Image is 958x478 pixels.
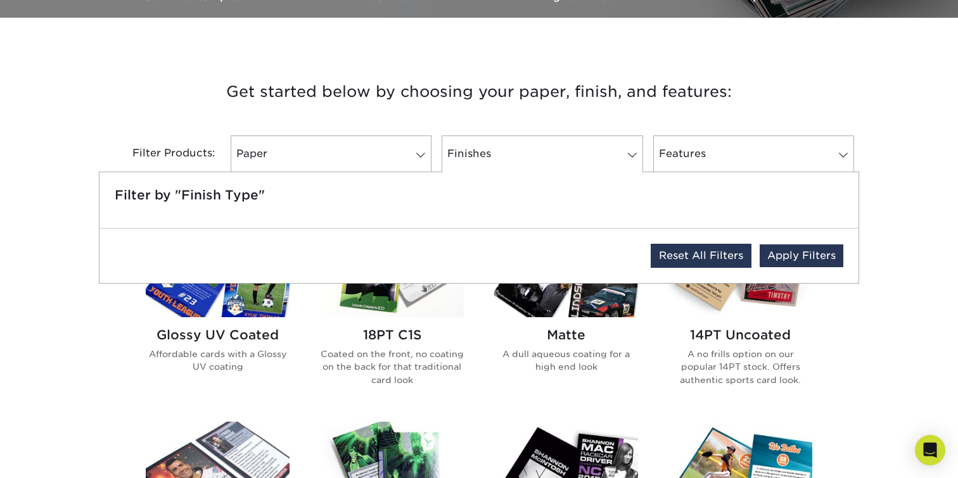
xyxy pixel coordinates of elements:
a: Finishes [442,135,642,172]
a: Paper [231,135,431,172]
a: Matte Trading Cards Matte A dull aqueous coating for a high end look [494,218,638,406]
a: Glossy UV Coated Trading Cards Glossy UV Coated Affordable cards with a Glossy UV coating [146,218,290,406]
h3: Get started below by choosing your paper, finish, and features: [108,63,850,120]
p: Coated on the front, no coating on the back for that traditional card look [320,348,464,386]
h2: Glossy UV Coated [146,327,290,343]
div: Filter Products: [99,135,226,172]
p: A no frills option on our popular 14PT stock. Offers authentic sports card look. [668,348,812,386]
h5: Filter by "Finish Type" [115,187,843,203]
h2: 14PT Uncoated [668,327,812,343]
p: Affordable cards with a Glossy UV coating [146,348,290,374]
a: 14PT Uncoated Trading Cards 14PT Uncoated A no frills option on our popular 14PT stock. Offers au... [668,218,812,406]
a: Features [653,135,854,172]
h2: Matte [494,327,638,343]
p: A dull aqueous coating for a high end look [494,348,638,374]
h2: 18PT C1S [320,327,464,343]
iframe: Google Customer Reviews [3,439,108,474]
a: Apply Filters [760,244,843,267]
div: Open Intercom Messenger [915,435,945,465]
a: Reset All Filters [651,244,751,268]
a: 18PT C1S Trading Cards 18PT C1S Coated on the front, no coating on the back for that traditional ... [320,218,464,406]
